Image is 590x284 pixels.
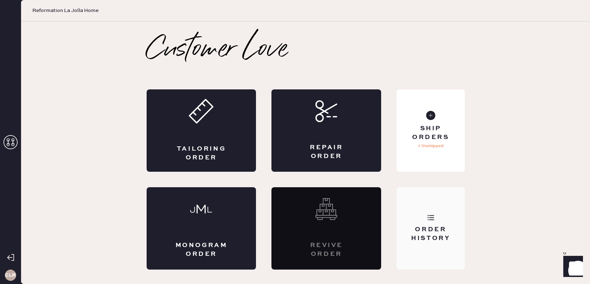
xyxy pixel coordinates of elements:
[300,241,353,259] div: Revive order
[271,187,381,270] div: Interested? Contact us at care@hemster.co
[147,36,288,64] h2: Customer Love
[32,7,98,14] span: Reformation La Jolla Home
[557,252,587,283] iframe: Front Chat
[175,241,228,259] div: Monogram Order
[175,145,228,162] div: Tailoring Order
[418,142,444,150] p: 7 Unshipped
[5,273,16,278] h3: CLR
[300,143,353,161] div: Repair Order
[402,225,459,243] div: Order History
[402,124,459,142] div: Ship Orders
